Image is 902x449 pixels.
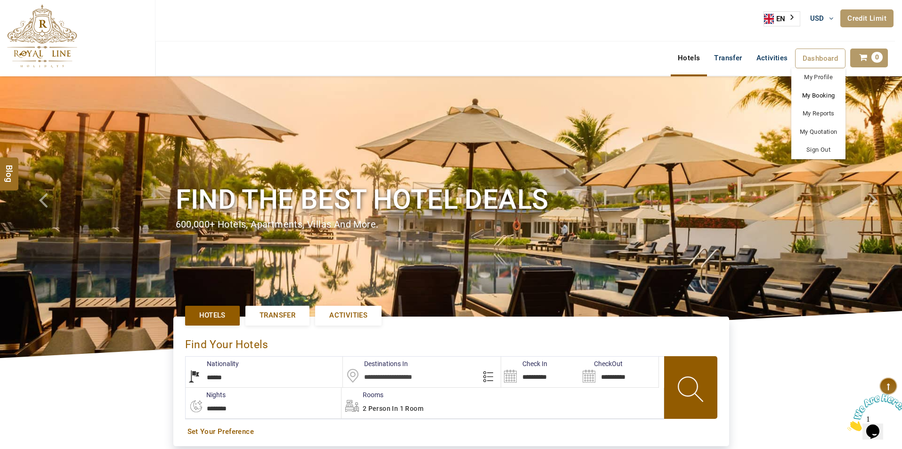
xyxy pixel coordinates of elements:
label: nights [185,390,226,400]
a: Hotels [671,49,707,67]
span: Dashboard [803,54,838,63]
span: 0 [871,52,883,63]
input: Search [580,357,658,387]
a: My Profile [791,68,845,87]
iframe: chat widget [844,390,902,435]
img: Chat attention grabber [4,4,62,41]
div: 600,000+ hotels, apartments, villas and more. [176,218,727,231]
span: Blog [3,164,16,172]
a: My Booking [791,87,845,105]
label: Check In [501,359,547,368]
a: Credit Limit [840,9,894,27]
span: 2 Person in 1 Room [363,405,423,412]
div: Find Your Hotels [185,328,717,356]
a: My Quotation [791,123,845,141]
span: 1 [4,4,8,12]
a: Activities [315,306,382,325]
div: Language [764,11,800,26]
input: Search [501,357,580,387]
label: Rooms [341,390,383,400]
a: Transfer [707,49,749,67]
label: Nationality [186,359,239,368]
a: Sign Out [791,141,845,159]
span: USD [810,14,824,23]
a: Transfer [245,306,309,325]
a: Hotels [185,306,240,325]
h1: Find the best hotel deals [176,182,727,217]
img: The Royal Line Holidays [7,4,77,68]
a: Activities [749,49,795,67]
aside: Language selected: English [764,11,800,26]
a: 0 [850,49,888,67]
span: Activities [329,310,367,320]
a: EN [764,12,800,26]
a: Set Your Preference [187,427,715,437]
span: Hotels [199,310,226,320]
span: Transfer [260,310,295,320]
label: Destinations In [343,359,408,368]
a: My Reports [791,105,845,123]
label: CheckOut [580,359,623,368]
